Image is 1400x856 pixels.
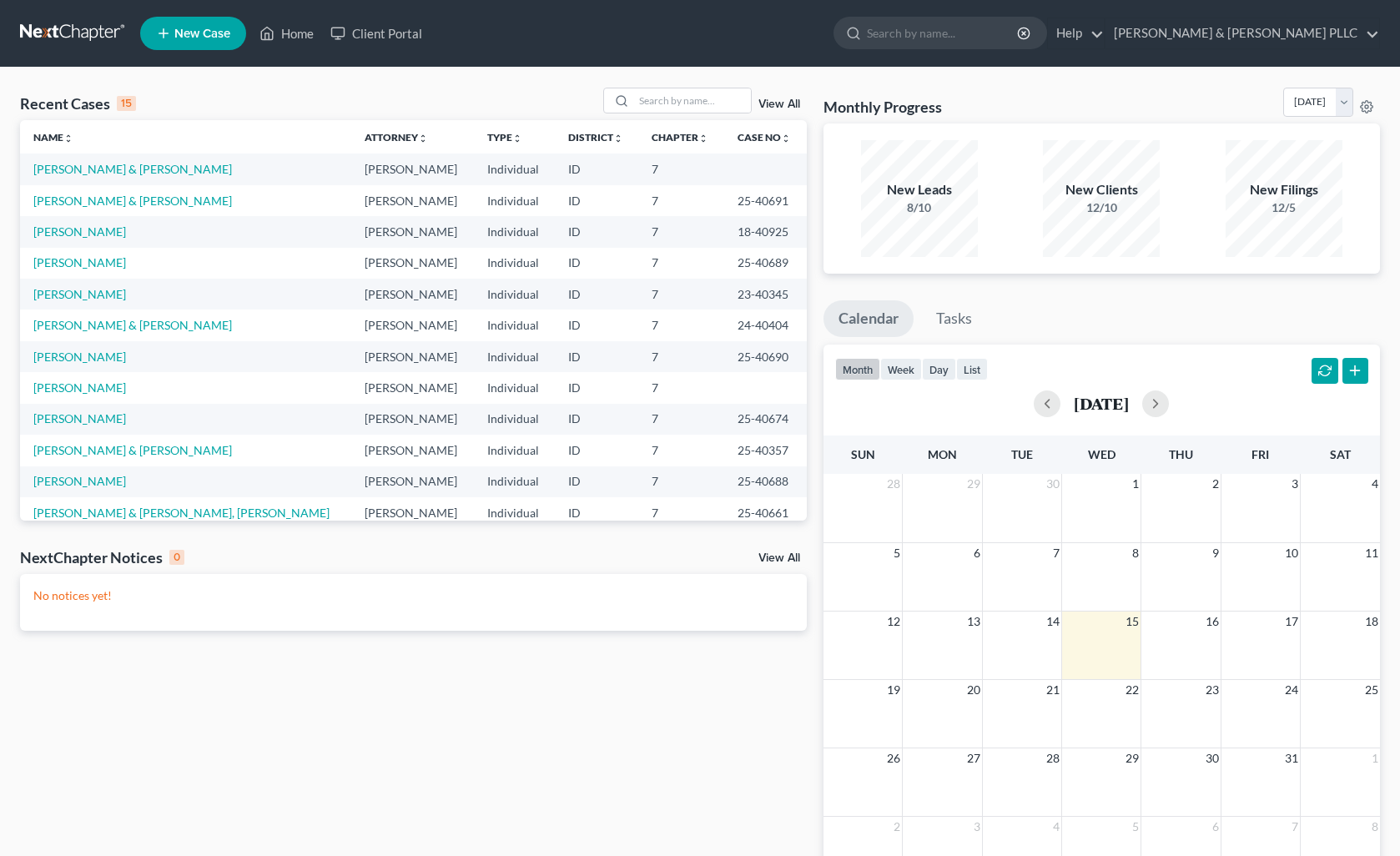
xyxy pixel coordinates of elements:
span: 11 [1363,543,1380,563]
span: 17 [1283,612,1300,632]
td: [PERSON_NAME] [351,310,474,340]
h3: Monthly Progress [823,97,942,117]
td: ID [555,248,639,279]
span: 5 [892,543,902,563]
div: 12/10 [1043,199,1160,216]
span: 3 [1290,474,1300,494]
td: 7 [638,466,724,497]
span: 24 [1283,680,1300,700]
h2: [DATE] [1074,395,1129,412]
td: Individual [474,185,555,216]
td: 7 [638,372,724,403]
span: 20 [965,680,982,700]
div: 15 [117,96,136,111]
span: 14 [1045,612,1061,632]
div: NextChapter Notices [20,547,184,567]
td: Individual [474,372,555,403]
td: 7 [638,154,724,184]
div: New Leads [861,180,978,199]
td: Individual [474,216,555,247]
a: Districtunfold_more [568,131,623,144]
span: 6 [1211,817,1221,837]
a: Nameunfold_more [33,131,73,144]
span: 4 [1370,474,1380,494]
span: 5 [1131,817,1141,837]
span: 15 [1124,612,1141,632]
td: ID [555,341,639,372]
input: Search by name... [634,88,751,113]
td: 7 [638,279,724,310]
span: 26 [885,748,902,768]
td: ID [555,279,639,310]
span: 30 [1045,474,1061,494]
td: Individual [474,404,555,435]
span: 16 [1204,612,1221,632]
span: 18 [1363,612,1380,632]
a: [PERSON_NAME] [33,474,126,488]
td: 7 [638,341,724,372]
i: unfold_more [63,133,73,144]
button: week [880,358,922,380]
td: Individual [474,279,555,310]
a: Chapterunfold_more [652,131,708,144]
div: New Clients [1043,180,1160,199]
td: 18-40925 [724,216,807,247]
span: 31 [1283,748,1300,768]
td: [PERSON_NAME] [351,435,474,466]
a: [PERSON_NAME] [33,380,126,395]
td: [PERSON_NAME] [351,404,474,435]
span: 2 [1211,474,1221,494]
td: 25-40661 [724,497,807,528]
span: 2 [892,817,902,837]
td: 7 [638,435,724,466]
span: 4 [1051,817,1061,837]
span: 13 [965,612,982,632]
span: 21 [1045,680,1061,700]
button: list [956,358,988,380]
td: [PERSON_NAME] [351,466,474,497]
span: 10 [1283,543,1300,563]
a: [PERSON_NAME] [33,224,126,239]
div: 0 [169,550,184,565]
td: 7 [638,248,724,279]
span: 1 [1370,748,1380,768]
span: Mon [928,447,957,461]
i: unfold_more [698,133,708,144]
span: Thu [1169,447,1193,461]
td: ID [555,497,639,528]
a: View All [758,552,800,564]
span: 29 [1124,748,1141,768]
td: 24-40404 [724,310,807,340]
td: [PERSON_NAME] [351,497,474,528]
div: New Filings [1226,180,1342,199]
td: ID [555,154,639,184]
span: Sat [1330,447,1351,461]
span: Tue [1011,447,1033,461]
input: Search by name... [867,18,1020,48]
td: 25-40691 [724,185,807,216]
a: [PERSON_NAME] [33,350,126,364]
span: 23 [1204,680,1221,700]
td: 25-40689 [724,248,807,279]
td: [PERSON_NAME] [351,216,474,247]
td: Individual [474,341,555,372]
span: 7 [1290,817,1300,837]
span: 12 [885,612,902,632]
a: Case Nounfold_more [738,131,791,144]
td: 7 [638,216,724,247]
span: Fri [1251,447,1269,461]
span: 1 [1131,474,1141,494]
div: Recent Cases [20,93,136,113]
span: 29 [965,474,982,494]
td: ID [555,372,639,403]
td: ID [555,185,639,216]
td: Individual [474,154,555,184]
span: 6 [972,543,982,563]
div: 12/5 [1226,199,1342,216]
a: [PERSON_NAME] & [PERSON_NAME], [PERSON_NAME] [33,506,330,520]
i: unfold_more [613,133,623,144]
td: [PERSON_NAME] [351,341,474,372]
i: unfold_more [418,133,428,144]
span: New Case [174,28,230,40]
a: Tasks [921,300,987,337]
